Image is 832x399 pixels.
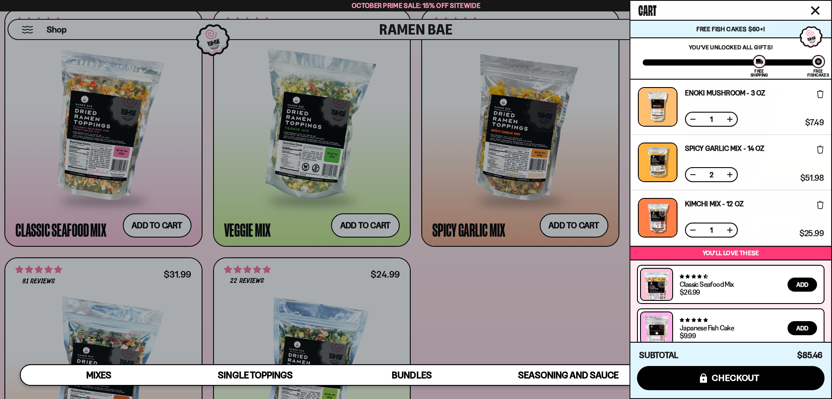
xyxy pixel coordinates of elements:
h4: Subtotal [639,351,678,360]
a: Enoki Mushroom - 3 OZ [685,89,765,96]
span: $51.98 [800,174,824,182]
a: Kimchi Mix - 12 OZ [685,200,744,207]
span: $25.99 [799,230,824,238]
button: Close cart [809,4,822,17]
span: Cart [638,0,656,18]
div: Free Fishcakes [807,69,829,77]
a: Seasoning and Sauce [490,365,646,385]
span: 2 [704,171,718,178]
span: 1 [704,227,718,234]
div: $26.99 [680,289,699,296]
a: Spicy Garlic Mix - 14 oz [685,145,764,152]
button: Add [788,321,817,335]
span: 4.68 stars [680,274,707,279]
button: checkout [637,366,825,390]
span: 1 [704,116,718,123]
span: Add [796,282,808,288]
a: Bundles [334,365,490,385]
p: You’ll love these [633,249,829,257]
a: Classic Seafood Mix [680,280,734,289]
div: Free Shipping [751,69,768,77]
p: You've unlocked all gifts! [643,44,819,51]
span: $7.49 [805,119,824,127]
a: Mixes [21,365,177,385]
span: 4.77 stars [680,317,707,323]
a: Single Toppings [177,365,333,385]
span: checkout [712,373,760,383]
span: Add [796,325,808,331]
span: Seasoning and Sauce [518,370,618,381]
span: October Prime Sale: 15% off Sitewide [352,1,480,10]
span: $85.46 [797,350,822,360]
span: Mixes [86,370,111,381]
span: Bundles [392,370,431,381]
a: Japanese Fish Cake [680,323,734,332]
button: Add [788,278,817,292]
div: $9.99 [680,332,696,339]
span: Free Fish Cakes $60+! [696,25,765,33]
span: Single Toppings [218,370,292,381]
